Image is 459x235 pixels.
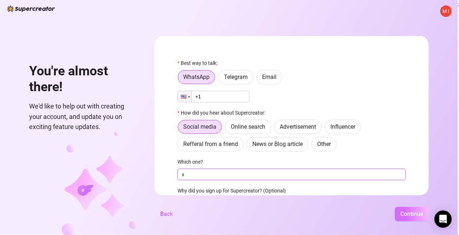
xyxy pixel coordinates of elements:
[183,74,210,80] span: WhatsApp
[400,210,423,217] span: Continue
[231,123,265,130] span: Online search
[29,101,137,132] span: We'd like to help out with creating your account, and update you on exciting feature updates.
[160,210,173,217] span: Back
[435,210,452,228] div: Open Intercom Messenger
[177,59,222,67] label: Best way to talk:
[330,123,355,130] span: Influencer
[252,141,303,147] span: News or Blog article
[280,123,316,130] span: Advertisement
[177,158,208,166] label: Which one?
[443,7,450,15] span: M I
[178,91,192,102] div: United States: + 1
[224,74,248,80] span: Telegram
[7,5,55,12] img: logo
[395,207,429,221] button: Continue
[177,91,249,102] input: 1 (702) 123-4567
[154,207,179,221] button: Back
[183,141,238,147] span: Refferal from a friend
[262,74,276,80] span: Email
[177,169,406,180] input: Which one?
[177,187,291,195] label: Why did you sign up for Supercreator? (Optional)
[183,123,216,130] span: Social media
[177,109,270,117] label: How did you hear about Supercreator:
[29,63,137,95] h1: You're almost there!
[317,141,331,147] span: Other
